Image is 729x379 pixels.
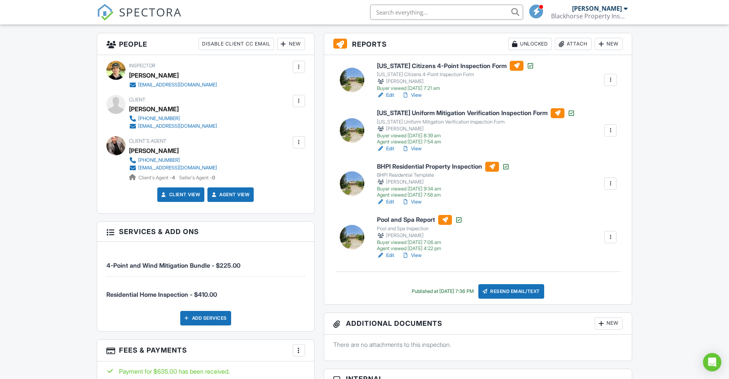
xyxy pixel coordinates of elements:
div: Buyer viewed [DATE] 8:39 am [377,133,575,139]
div: Disable Client CC Email [199,38,274,50]
a: [EMAIL_ADDRESS][DOMAIN_NAME] [129,122,217,130]
a: BHPI Residential Property Inspection BHPI Residential Template [PERSON_NAME] Buyer viewed [DATE] ... [377,162,510,198]
a: View [402,252,422,259]
div: [PHONE_NUMBER] [138,157,180,163]
a: Edit [377,198,394,206]
div: Resend Email/Text [478,284,544,299]
div: New [595,38,623,50]
a: Client View [160,191,201,198]
div: Attach [555,38,592,50]
img: The Best Home Inspection Software - Spectora [97,4,114,21]
div: [PHONE_NUMBER] [138,115,180,122]
div: Agent viewed [DATE] 7:58 am [377,192,510,198]
a: Edit [377,252,394,259]
div: [PERSON_NAME] [572,5,622,12]
div: New [595,317,623,330]
div: Agent viewed [DATE] 4:22 pm [377,246,463,252]
h6: [US_STATE] Uniform Mitigation Verification Inspection Form [377,108,575,118]
div: Pool and Spa Inspection [377,226,463,232]
div: [US_STATE] Citizens 4-Point Inspection Form [377,72,534,78]
div: [EMAIL_ADDRESS][DOMAIN_NAME] [138,82,217,88]
div: [PERSON_NAME] [129,70,179,81]
div: [PERSON_NAME] [129,103,179,115]
h3: Fees & Payments [97,340,314,361]
p: There are no attachments to this inspection. [333,340,623,349]
div: [EMAIL_ADDRESS][DOMAIN_NAME] [138,123,217,129]
div: Buyer viewed [DATE] 9:34 am [377,186,510,192]
div: Payment for $635.00 has been received. [106,367,305,376]
strong: 0 [212,175,215,181]
a: View [402,145,422,153]
div: Agent viewed [DATE] 7:54 am [377,139,575,145]
a: [EMAIL_ADDRESS][DOMAIN_NAME] [129,81,217,89]
span: Seller's Agent - [179,175,215,181]
a: [US_STATE] Citizens 4-Point Inspection Form [US_STATE] Citizens 4-Point Inspection Form [PERSON_N... [377,61,534,91]
div: BHPI Residential Template [377,172,510,178]
a: [EMAIL_ADDRESS][DOMAIN_NAME] [129,164,217,172]
div: New [277,38,305,50]
span: Inspector [129,63,155,68]
span: Client's Agent [129,138,166,144]
li: Service: 4-Point and Wind Mitigation Bundle [106,247,305,276]
div: [PERSON_NAME] [377,78,534,85]
span: SPECTORA [119,4,182,20]
div: Blackhorse Property Inspections [551,12,628,20]
h6: Pool and Spa Report [377,215,463,225]
h6: [US_STATE] Citizens 4-Point Inspection Form [377,61,534,71]
a: Agent View [210,191,250,198]
div: Buyer viewed [DATE] 7:06 am [377,239,463,246]
span: 4-Point and Wind Mitigation Bundle - $225.00 [106,262,240,269]
a: Edit [377,91,394,99]
a: View [402,198,422,206]
a: [PHONE_NUMBER] [129,115,217,122]
h3: Reports [324,33,632,55]
div: Add Services [180,311,231,325]
h3: People [97,33,314,55]
div: [PERSON_NAME] [377,232,463,239]
span: Residential Home Inspection - $410.00 [106,291,217,298]
a: [PHONE_NUMBER] [129,156,217,164]
div: [PERSON_NAME] [377,178,510,186]
div: Buyer viewed [DATE] 7:21 am [377,85,534,91]
a: [US_STATE] Uniform Mitigation Verification Inspection Form [US_STATE] Uniform Mitigation Verifica... [377,108,575,145]
a: [PERSON_NAME] [129,145,179,156]
strong: 4 [172,175,175,181]
div: [EMAIL_ADDRESS][DOMAIN_NAME] [138,165,217,171]
div: [US_STATE] Uniform Mitigation Verification Inspection Form [377,119,575,125]
div: [PERSON_NAME] [377,125,575,133]
a: Edit [377,145,394,153]
div: Open Intercom Messenger [703,353,721,371]
li: Service: Residential Home Inspection [106,277,305,305]
input: Search everything... [370,5,523,20]
span: Client [129,97,145,102]
a: View [402,91,422,99]
span: Client's Agent - [139,175,176,181]
div: Published at [DATE] 7:36 PM [412,288,474,294]
h3: Services & Add ons [97,222,314,242]
div: Unlocked [508,38,552,50]
h3: Additional Documents [324,313,632,335]
a: SPECTORA [97,10,182,26]
h6: BHPI Residential Property Inspection [377,162,510,172]
a: Pool and Spa Report Pool and Spa Inspection [PERSON_NAME] Buyer viewed [DATE] 7:06 am Agent viewe... [377,215,463,252]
